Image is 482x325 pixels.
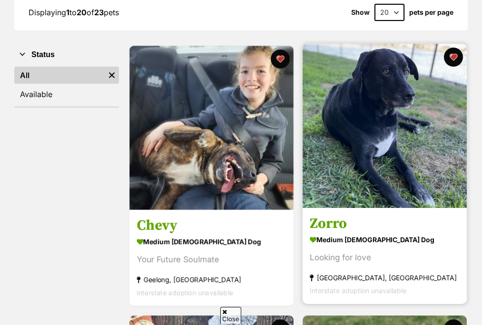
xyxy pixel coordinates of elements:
div: Geelong, [GEOGRAPHIC_DATA] [137,274,286,286]
img: Chevy [129,46,294,210]
span: Interstate adoption unavailable [310,287,406,295]
div: medium [DEMOGRAPHIC_DATA] Dog [137,235,286,249]
a: Remove filter [105,67,119,84]
span: Interstate adoption unavailable [137,289,233,297]
button: favourite [444,48,463,67]
button: Status [14,49,119,61]
div: [GEOGRAPHIC_DATA], [GEOGRAPHIC_DATA] [310,272,460,285]
strong: 1 [66,8,69,17]
label: pets per page [409,9,453,16]
div: Looking for love [310,252,460,265]
span: Show [351,9,370,16]
strong: 20 [77,8,87,17]
img: Zorro [303,44,467,208]
div: Status [14,65,119,107]
strong: 23 [94,8,104,17]
div: Your Future Soulmate [137,254,286,266]
a: Zorro medium [DEMOGRAPHIC_DATA] Dog Looking for love [GEOGRAPHIC_DATA], [GEOGRAPHIC_DATA] Interst... [303,208,467,305]
h3: Chevy [137,217,286,235]
a: All [14,67,105,84]
span: Close [220,307,241,324]
button: favourite [271,49,290,69]
a: Available [14,86,119,103]
h3: Zorro [310,215,460,233]
div: medium [DEMOGRAPHIC_DATA] Dog [310,233,460,247]
a: Chevy medium [DEMOGRAPHIC_DATA] Dog Your Future Soulmate Geelong, [GEOGRAPHIC_DATA] Interstate ad... [129,210,294,306]
span: Displaying to of pets [29,8,119,17]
